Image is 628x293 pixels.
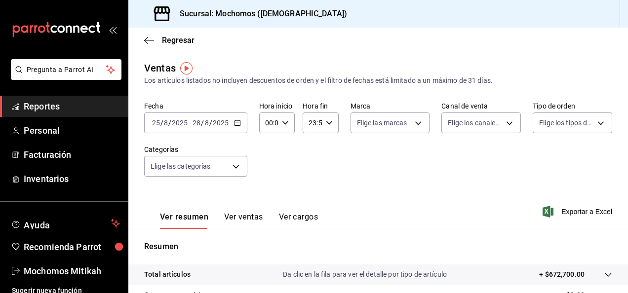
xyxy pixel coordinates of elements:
span: - [189,119,191,127]
span: Mochomos Mitikah [24,264,120,278]
span: Pregunta a Parrot AI [27,65,106,75]
input: -- [163,119,168,127]
button: Ver ventas [224,212,263,229]
label: Hora inicio [259,103,295,110]
div: Los artículos listados no incluyen descuentos de orden y el filtro de fechas está limitado a un m... [144,75,612,86]
img: Tooltip marker [180,62,193,74]
span: Personal [24,124,120,137]
div: navigation tabs [160,212,318,229]
label: Marca [351,103,430,110]
span: Elige las categorías [151,161,211,171]
span: Elige los canales de venta [448,118,503,128]
p: Da clic en la fila para ver el detalle por tipo de artículo [283,269,447,280]
button: Ver resumen [160,212,208,229]
span: Regresar [162,36,195,45]
input: ---- [212,119,229,127]
button: Exportar a Excel [545,206,612,218]
button: Pregunta a Parrot AI [11,59,121,80]
span: Elige las marcas [357,118,407,128]
p: Resumen [144,241,612,253]
span: / [160,119,163,127]
button: Ver cargos [279,212,318,229]
span: Ayuda [24,218,107,229]
a: Pregunta a Parrot AI [7,72,121,82]
span: Facturación [24,148,120,161]
span: Reportes [24,100,120,113]
span: Recomienda Parrot [24,240,120,254]
span: / [168,119,171,127]
button: open_drawer_menu [109,26,117,34]
button: Regresar [144,36,195,45]
p: + $672,700.00 [539,269,585,280]
input: -- [192,119,201,127]
span: Inventarios [24,172,120,185]
input: -- [204,119,209,127]
label: Tipo de orden [533,103,612,110]
label: Canal de venta [441,103,521,110]
span: Elige los tipos de orden [539,118,594,128]
p: Total artículos [144,269,191,280]
label: Fecha [144,103,247,110]
input: -- [152,119,160,127]
input: ---- [171,119,188,127]
div: Ventas [144,61,176,75]
span: / [201,119,204,127]
label: Hora fin [303,103,338,110]
label: Categorías [144,146,247,153]
h3: Sucursal: Mochomos ([DEMOGRAPHIC_DATA]) [172,8,347,20]
span: / [209,119,212,127]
